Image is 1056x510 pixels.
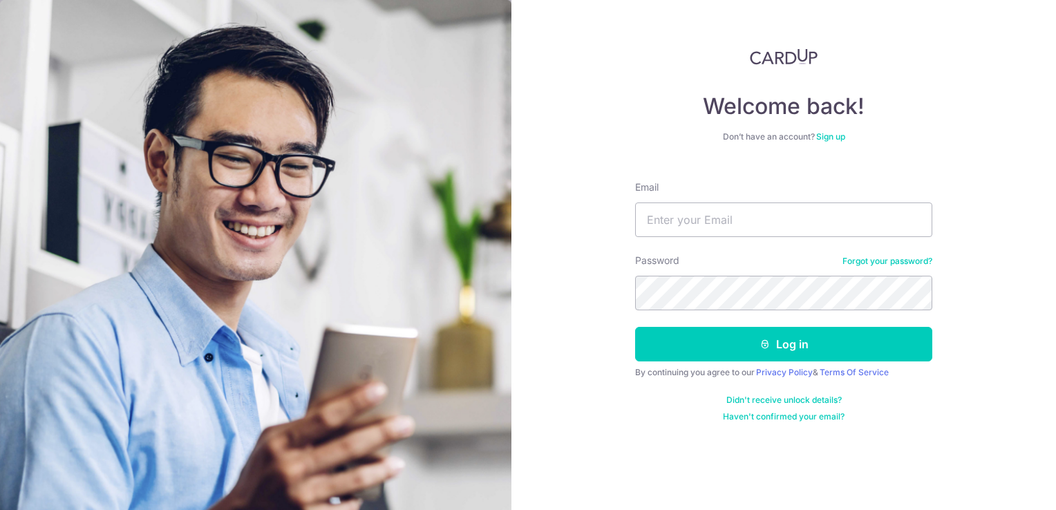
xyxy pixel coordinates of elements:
div: By continuing you agree to our & [635,367,932,378]
img: CardUp Logo [750,48,818,65]
a: Terms Of Service [820,367,889,377]
a: Forgot your password? [842,256,932,267]
a: Privacy Policy [756,367,813,377]
a: Didn't receive unlock details? [726,395,842,406]
input: Enter your Email [635,202,932,237]
div: Don’t have an account? [635,131,932,142]
a: Sign up [816,131,845,142]
label: Email [635,180,659,194]
button: Log in [635,327,932,361]
a: Haven't confirmed your email? [723,411,845,422]
label: Password [635,254,679,267]
h4: Welcome back! [635,93,932,120]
